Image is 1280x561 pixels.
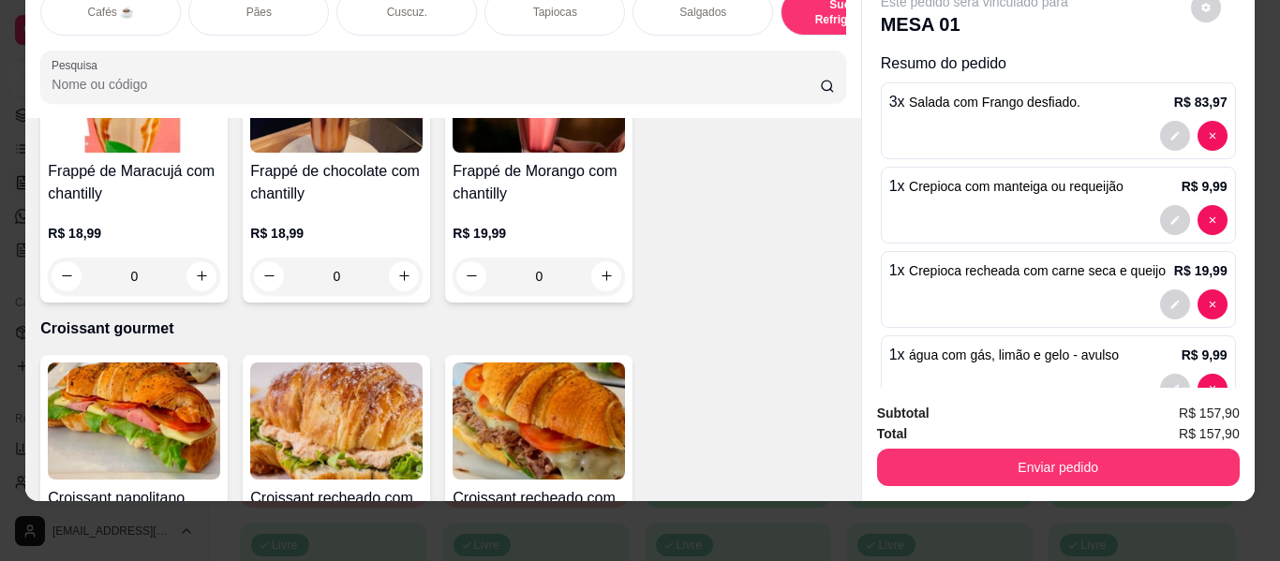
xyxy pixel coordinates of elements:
[1182,346,1228,364] p: R$ 9,99
[48,362,220,480] img: product-image
[48,160,220,205] h4: Frappé de Maracujá com chantilly
[1160,121,1190,151] button: decrease-product-quantity
[389,261,419,291] button: increase-product-quantity
[250,160,423,205] h4: Frappé de chocolate com chantilly
[909,95,1080,110] span: Salada com Frango desfiado.
[250,362,423,480] img: product-image
[254,261,284,291] button: decrease-product-quantity
[1174,261,1228,280] p: R$ 19,99
[877,426,907,441] strong: Total
[877,406,930,421] strong: Subtotal
[1198,205,1228,235] button: decrease-product-quantity
[1160,205,1190,235] button: decrease-product-quantity
[591,261,621,291] button: increase-product-quantity
[250,224,423,243] p: R$ 18,99
[1174,93,1228,111] p: R$ 83,97
[246,5,272,20] p: Pães
[453,224,625,243] p: R$ 19,99
[456,261,486,291] button: decrease-product-quantity
[1198,289,1228,319] button: decrease-product-quantity
[186,261,216,291] button: increase-product-quantity
[52,57,104,73] label: Pesquisa
[881,52,1236,75] p: Resumo do pedido
[889,344,1119,366] p: 1 x
[87,5,134,20] p: Cafés ☕
[1160,374,1190,404] button: decrease-product-quantity
[48,224,220,243] p: R$ 18,99
[909,263,1166,278] span: Crepioca recheada com carne seca e queijo
[1182,177,1228,196] p: R$ 9,99
[387,5,427,20] p: Cuscuz.
[1198,121,1228,151] button: decrease-product-quantity
[52,75,820,94] input: Pesquisa
[909,179,1124,194] span: Crepioca com manteiga ou requeijão
[250,487,423,532] h4: Croissant recheado com frango.
[48,487,220,509] h4: Croissant napolitano
[52,261,82,291] button: decrease-product-quantity
[40,317,845,340] p: Croissant gourmet
[453,362,625,480] img: product-image
[679,5,726,20] p: Salgados
[533,5,577,20] p: Tapiocas
[881,11,1068,37] p: MESA 01
[877,449,1240,486] button: Enviar pedido
[889,175,1124,198] p: 1 x
[889,91,1080,113] p: 3 x
[1179,423,1240,444] span: R$ 157,90
[453,487,625,532] h4: Croissant recheado com carne seca.
[889,259,1166,282] p: 1 x
[909,347,1119,362] span: água com gás, limão e gelo - avulso
[1198,374,1228,404] button: decrease-product-quantity
[1160,289,1190,319] button: decrease-product-quantity
[453,160,625,205] h4: Frappé de Morango com chantilly
[1179,403,1240,423] span: R$ 157,90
